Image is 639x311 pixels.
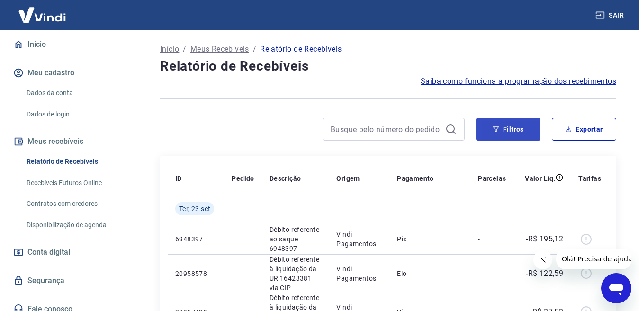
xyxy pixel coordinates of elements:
img: Vindi [11,0,73,29]
p: - [478,269,506,278]
a: Disponibilização de agenda [23,215,130,235]
p: Origem [336,174,360,183]
p: Relatório de Recebíveis [260,44,342,55]
a: Saiba como funciona a programação dos recebimentos [421,76,616,87]
p: Parcelas [478,174,506,183]
button: Meus recebíveis [11,131,130,152]
h4: Relatório de Recebíveis [160,57,616,76]
span: Conta digital [27,246,70,259]
p: ID [175,174,182,183]
button: Filtros [476,118,540,141]
p: Descrição [270,174,301,183]
p: Valor Líq. [525,174,556,183]
button: Sair [594,7,628,24]
a: Relatório de Recebíveis [23,152,130,171]
p: -R$ 195,12 [526,233,563,245]
p: Débito referente à liquidação da UR 16423381 via CIP [270,255,322,293]
span: Ter, 23 set [179,204,210,213]
p: Débito referente ao saque 6948397 [270,225,322,253]
a: Dados da conta [23,83,130,103]
button: Exportar [552,118,616,141]
a: Início [11,34,130,55]
input: Busque pelo número do pedido [331,122,441,136]
iframe: Botão para abrir a janela de mensagens [601,273,631,303]
p: Vindi Pagamentos [336,230,382,249]
button: Meu cadastro [11,62,130,83]
a: Recebíveis Futuros Online [23,173,130,193]
p: - [478,234,506,244]
a: Segurança [11,270,130,291]
p: / [183,44,186,55]
iframe: Mensagem da empresa [556,249,631,269]
p: / [253,44,256,55]
p: -R$ 122,59 [526,268,563,279]
p: Pagamento [397,174,434,183]
p: Elo [397,269,463,278]
p: 6948397 [175,234,216,244]
a: Contratos com credores [23,194,130,213]
iframe: Fechar mensagem [533,250,552,269]
a: Meus Recebíveis [190,44,249,55]
p: Pedido [232,174,254,183]
a: Início [160,44,179,55]
p: Pix [397,234,463,244]
span: Olá! Precisa de ajuda? [6,7,80,14]
a: Dados de login [23,105,130,124]
a: Conta digital [11,242,130,263]
p: Tarifas [578,174,601,183]
p: Vindi Pagamentos [336,264,382,283]
p: 20958578 [175,269,216,278]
